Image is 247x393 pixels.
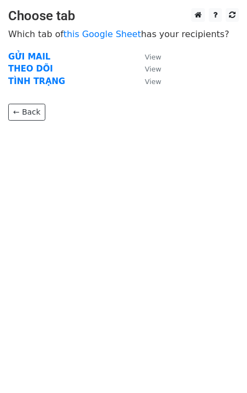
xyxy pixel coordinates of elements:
[134,52,161,62] a: View
[8,28,239,40] p: Which tab of has your recipients?
[134,64,161,74] a: View
[8,104,45,121] a: ← Back
[63,29,141,39] a: this Google Sheet
[145,78,161,86] small: View
[145,53,161,61] small: View
[8,76,65,86] a: TÌNH TRẠNG
[134,76,161,86] a: View
[8,8,239,24] h3: Choose tab
[8,64,53,74] a: THEO DÕI
[8,52,50,62] a: GỬI MAIL
[145,65,161,73] small: View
